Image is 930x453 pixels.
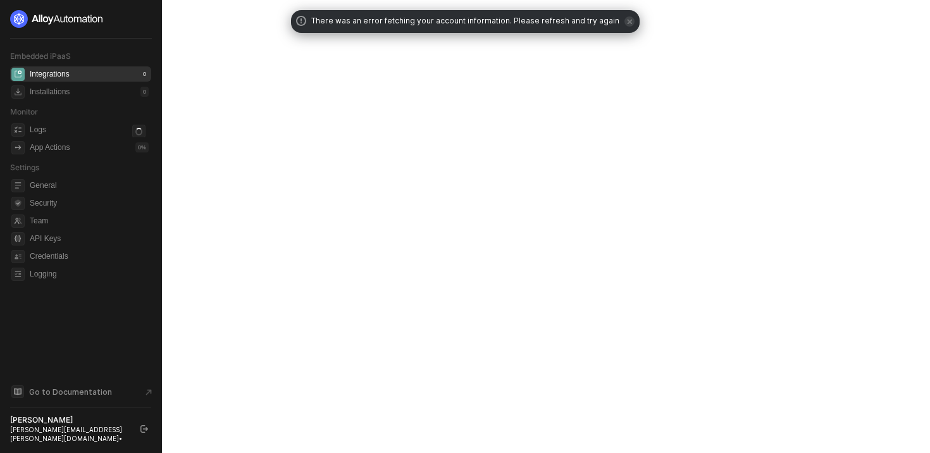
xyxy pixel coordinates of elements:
[11,268,25,281] span: logging
[11,68,25,81] span: integrations
[30,142,70,153] div: App Actions
[11,214,25,228] span: team
[10,163,39,172] span: Settings
[11,123,25,137] span: icon-logs
[10,425,129,443] div: [PERSON_NAME][EMAIL_ADDRESS][PERSON_NAME][DOMAIN_NAME] •
[29,387,112,397] span: Go to Documentation
[10,415,129,425] div: [PERSON_NAME]
[10,10,104,28] img: logo
[10,51,71,61] span: Embedded iPaaS
[11,179,25,192] span: general
[311,15,619,28] span: There was an error fetching your account information. Please refresh and try again
[140,69,149,79] div: 0
[11,232,25,245] span: api-key
[30,231,149,246] span: API Keys
[135,142,149,152] div: 0 %
[10,10,151,28] a: logo
[30,178,149,193] span: General
[11,197,25,210] span: security
[624,16,635,27] span: icon-close
[30,125,46,135] div: Logs
[30,195,149,211] span: Security
[30,266,149,282] span: Logging
[140,425,148,433] span: logout
[10,107,38,116] span: Monitor
[142,386,155,399] span: document-arrow
[11,385,24,398] span: documentation
[296,16,306,26] span: icon-exclamation
[30,213,149,228] span: Team
[30,249,149,264] span: Credentials
[11,141,25,154] span: icon-app-actions
[132,125,146,138] span: icon-loader
[30,87,70,97] div: Installations
[140,87,149,97] div: 0
[11,250,25,263] span: credentials
[10,384,152,399] a: Knowledge Base
[30,69,70,80] div: Integrations
[11,85,25,99] span: installations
